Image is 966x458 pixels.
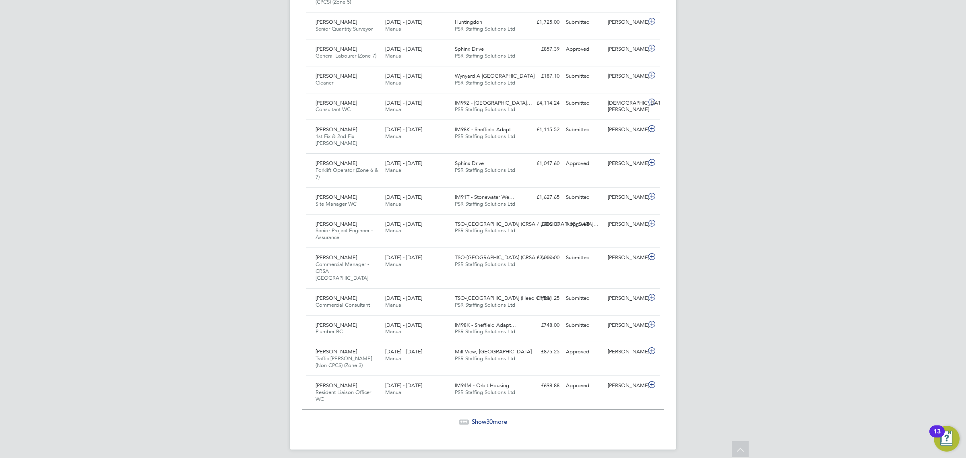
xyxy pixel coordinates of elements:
div: [PERSON_NAME] [605,345,646,359]
span: PSR Staffing Solutions Ltd [455,79,515,86]
span: [PERSON_NAME] [316,45,357,52]
div: Submitted [563,97,605,110]
span: Sphinx Drive [455,45,484,52]
div: Submitted [563,191,605,204]
span: [PERSON_NAME] [316,254,357,261]
span: PSR Staffing Solutions Ltd [455,389,515,396]
div: [PERSON_NAME] [605,123,646,136]
span: [DATE] - [DATE] [385,254,422,261]
div: £698.88 [521,379,563,392]
div: [PERSON_NAME] [605,292,646,305]
div: Submitted [563,251,605,264]
div: 13 [933,431,941,442]
span: Manual [385,301,402,308]
span: Cleaner [316,79,333,86]
span: 1st Fix & 2nd Fix [PERSON_NAME] [316,133,357,146]
span: [PERSON_NAME] [316,72,357,79]
span: [PERSON_NAME] [316,221,357,227]
div: [PERSON_NAME] [605,70,646,83]
div: [PERSON_NAME] [605,16,646,29]
span: IM91T - Stonewater We… [455,194,514,200]
span: Manual [385,328,402,335]
span: Resident Liaison Officer WC [316,389,371,402]
span: [DATE] - [DATE] [385,194,422,200]
span: PSR Staffing Solutions Ltd [455,261,515,268]
span: 30 [486,418,493,425]
div: £875.25 [521,345,563,359]
span: [PERSON_NAME] [316,126,357,133]
button: Open Resource Center, 13 new notifications [934,426,960,452]
div: [PERSON_NAME] [605,43,646,56]
span: Forklift Operator (Zone 6 & 7) [316,167,378,180]
div: Submitted [563,292,605,305]
span: [DATE] - [DATE] [385,126,422,133]
span: PSR Staffing Solutions Ltd [455,355,515,362]
span: Manual [385,25,402,32]
span: Manual [385,355,402,362]
span: [DATE] - [DATE] [385,19,422,25]
div: £1,725.00 [521,16,563,29]
span: Mill View, [GEOGRAPHIC_DATA] [455,348,532,355]
span: Site Manager WC [316,200,357,207]
div: Submitted [563,16,605,29]
div: Approved [563,345,605,359]
span: [DATE] - [DATE] [385,99,422,106]
div: Submitted [563,70,605,83]
span: [DATE] - [DATE] [385,295,422,301]
span: PSR Staffing Solutions Ltd [455,25,515,32]
span: IM94M - Orbit Housing [455,382,509,389]
div: Approved [563,43,605,56]
span: Show more [472,418,507,425]
span: IM98K - Sheffield Adapt… [455,322,516,328]
span: Consultant WC [316,106,351,113]
span: [DATE] - [DATE] [385,348,422,355]
span: Plumber BC [316,328,343,335]
span: PSR Staffing Solutions Ltd [455,52,515,59]
span: Manual [385,200,402,207]
span: [DATE] - [DATE] [385,221,422,227]
span: [PERSON_NAME] [316,160,357,167]
div: £187.10 [521,70,563,83]
span: Manual [385,79,402,86]
div: [PERSON_NAME] [605,157,646,170]
span: TSO-[GEOGRAPHIC_DATA] (Head Office) [455,295,551,301]
div: £748.00 [521,319,563,332]
div: Submitted [563,319,605,332]
span: [PERSON_NAME] [316,99,357,106]
span: IM98K - Sheffield Adapt… [455,126,516,133]
div: Approved [563,218,605,231]
span: General Labourer (Zone 7) [316,52,376,59]
span: Senior Project Engineer - Assurance [316,227,373,241]
div: [DEMOGRAPHIC_DATA][PERSON_NAME] [605,97,646,117]
span: [DATE] - [DATE] [385,72,422,79]
span: Huntingdon [455,19,482,25]
span: [PERSON_NAME] [316,322,357,328]
span: Manual [385,106,402,113]
span: PSR Staffing Solutions Ltd [455,301,515,308]
div: £4,114.24 [521,97,563,110]
div: £1,581.25 [521,292,563,305]
div: [PERSON_NAME] [605,191,646,204]
span: PSR Staffing Solutions Ltd [455,133,515,140]
span: [DATE] - [DATE] [385,322,422,328]
div: £486.00 [521,218,563,231]
span: [DATE] - [DATE] [385,382,422,389]
span: Sphinx Drive [455,160,484,167]
span: Senior Quantity Surveyor [316,25,373,32]
span: Manual [385,227,402,234]
span: [PERSON_NAME] [316,194,357,200]
div: £2,000.00 [521,251,563,264]
span: PSR Staffing Solutions Ltd [455,167,515,173]
span: Manual [385,52,402,59]
span: Manual [385,389,402,396]
span: PSR Staffing Solutions Ltd [455,106,515,113]
span: PSR Staffing Solutions Ltd [455,200,515,207]
span: Commercial Consultant [316,301,370,308]
span: [PERSON_NAME] [316,295,357,301]
span: PSR Staffing Solutions Ltd [455,227,515,234]
div: Approved [563,379,605,392]
div: [PERSON_NAME] [605,379,646,392]
div: £1,115.52 [521,123,563,136]
div: [PERSON_NAME] [605,251,646,264]
span: [DATE] - [DATE] [385,160,422,167]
